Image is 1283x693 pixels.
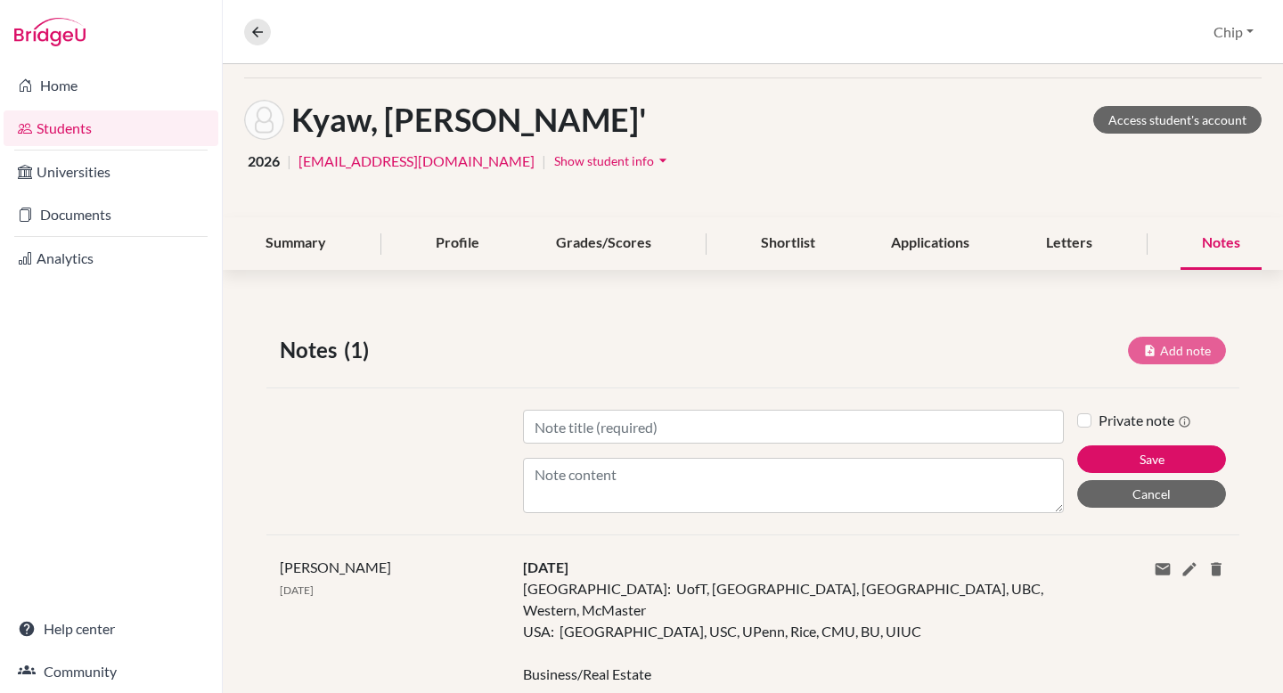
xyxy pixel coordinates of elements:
a: Documents [4,197,218,232]
span: | [542,151,546,172]
i: arrow_drop_down [654,151,672,169]
button: Chip [1205,15,1262,49]
span: [DATE] [523,558,568,575]
div: Letters [1025,217,1114,270]
label: Private note [1099,410,1191,431]
a: Home [4,68,218,103]
input: Note title (required) [523,410,1064,444]
img: Bridge-U [14,18,86,46]
span: Notes [280,334,344,366]
a: Help center [4,611,218,647]
span: 2026 [248,151,280,172]
a: Students [4,110,218,146]
a: Community [4,654,218,689]
a: Access student's account [1093,106,1262,134]
a: Universities [4,154,218,190]
span: | [287,151,291,172]
span: [DATE] [280,583,314,597]
button: Save [1077,445,1226,473]
span: Show student info [554,153,654,168]
span: [PERSON_NAME] [280,558,391,575]
h1: Kyaw, [PERSON_NAME]' [291,101,647,139]
button: Add note [1128,337,1226,364]
img: Ye Yint Ye' Ye' Kyaw's avatar [244,100,284,140]
div: Shortlist [740,217,837,270]
div: Profile [414,217,501,270]
div: Applications [870,217,991,270]
button: Show student infoarrow_drop_down [553,147,673,175]
a: [EMAIL_ADDRESS][DOMAIN_NAME] [298,151,535,172]
div: Summary [244,217,347,270]
div: Grades/Scores [535,217,673,270]
span: (1) [344,334,376,366]
a: Analytics [4,241,218,276]
div: Notes [1181,217,1262,270]
button: Cancel [1077,480,1226,508]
